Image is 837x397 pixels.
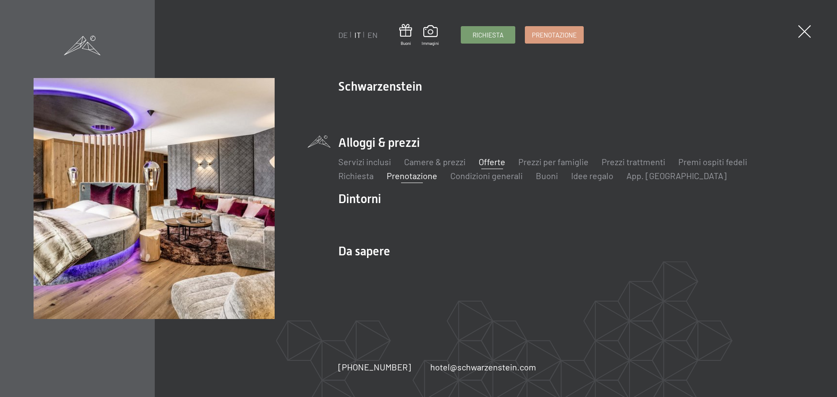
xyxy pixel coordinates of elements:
a: Richiesta [338,170,374,181]
a: Camere & prezzi [404,156,466,167]
a: Servizi inclusi [338,156,391,167]
a: App. [GEOGRAPHIC_DATA] [626,170,727,181]
a: IT [354,30,361,40]
a: hotel@schwarzenstein.com [430,361,536,373]
span: Prenotazione [532,31,577,40]
a: Premi ospiti fedeli [678,156,747,167]
a: Buoni [399,24,412,46]
a: Richiesta [461,27,515,43]
a: Immagini [422,25,439,46]
a: Buoni [536,170,558,181]
span: Richiesta [473,31,504,40]
a: [PHONE_NUMBER] [338,361,411,373]
a: Idee regalo [571,170,613,181]
span: Buoni [399,40,412,46]
span: [PHONE_NUMBER] [338,362,411,372]
a: Prezzi per famiglie [518,156,589,167]
a: Prenotazione [525,27,583,43]
a: Prezzi trattmenti [602,156,665,167]
a: Prenotazione [387,170,437,181]
a: Offerte [479,156,505,167]
a: EN [367,30,378,40]
a: Condizioni generali [450,170,523,181]
a: DE [338,30,348,40]
span: Immagini [422,40,439,46]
